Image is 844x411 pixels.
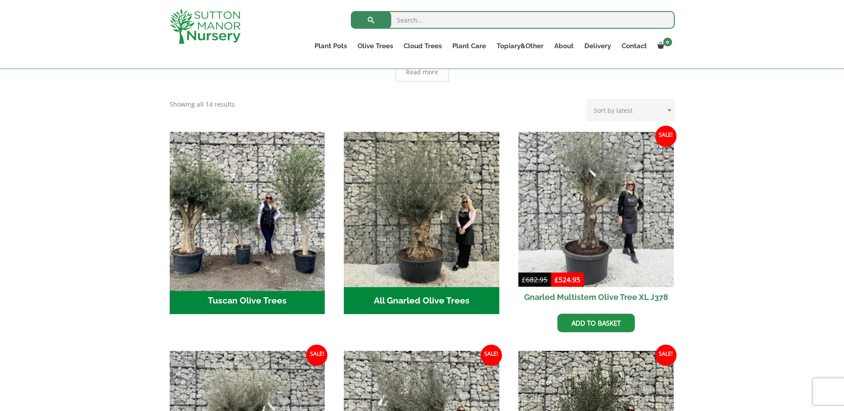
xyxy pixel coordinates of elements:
[309,40,352,52] a: Plant Pots
[518,132,674,307] a: Sale! Gnarled Multistem Olive Tree XL J378
[481,345,502,366] span: Sale!
[344,132,499,287] img: All Gnarled Olive Trees
[518,287,674,307] h2: Gnarled Multistem Olive Tree XL J378
[344,132,499,314] a: Visit product category All Gnarled Olive Trees
[398,40,447,52] a: Cloud Trees
[518,132,674,287] img: Gnarled Multistem Olive Tree XL J378
[616,40,652,52] a: Contact
[655,345,677,366] span: Sale!
[170,287,325,315] h2: Tuscan Olive Trees
[587,99,675,121] select: Shop order
[306,345,327,366] span: Sale!
[166,128,329,291] img: Tuscan Olive Trees
[557,314,635,332] a: Add to basket: “Gnarled Multistem Olive Tree XL J378”
[491,40,549,52] a: Topiary&Other
[170,132,325,314] a: Visit product category Tuscan Olive Trees
[406,69,438,75] span: Read more
[579,40,616,52] a: Delivery
[170,9,241,44] img: logo
[522,275,526,284] span: £
[652,40,675,52] a: 0
[555,275,580,284] bdi: 524.95
[663,38,672,46] span: 0
[352,40,398,52] a: Olive Trees
[522,275,548,284] bdi: 682.95
[555,275,559,284] span: £
[170,99,235,110] p: Showing all 14 results
[447,40,491,52] a: Plant Care
[655,126,677,147] span: Sale!
[351,11,675,29] input: Search...
[344,287,499,315] h2: All Gnarled Olive Trees
[549,40,579,52] a: About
